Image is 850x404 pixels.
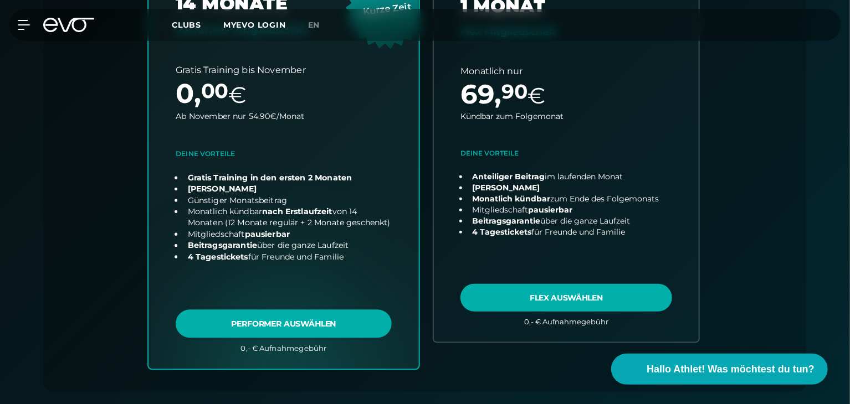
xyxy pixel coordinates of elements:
[308,20,320,30] span: en
[611,354,828,385] button: Hallo Athlet! Was möchtest du tun?
[308,19,334,32] a: en
[172,19,223,30] a: Clubs
[172,20,201,30] span: Clubs
[223,20,286,30] a: MYEVO LOGIN
[647,362,815,377] span: Hallo Athlet! Was möchtest du tun?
